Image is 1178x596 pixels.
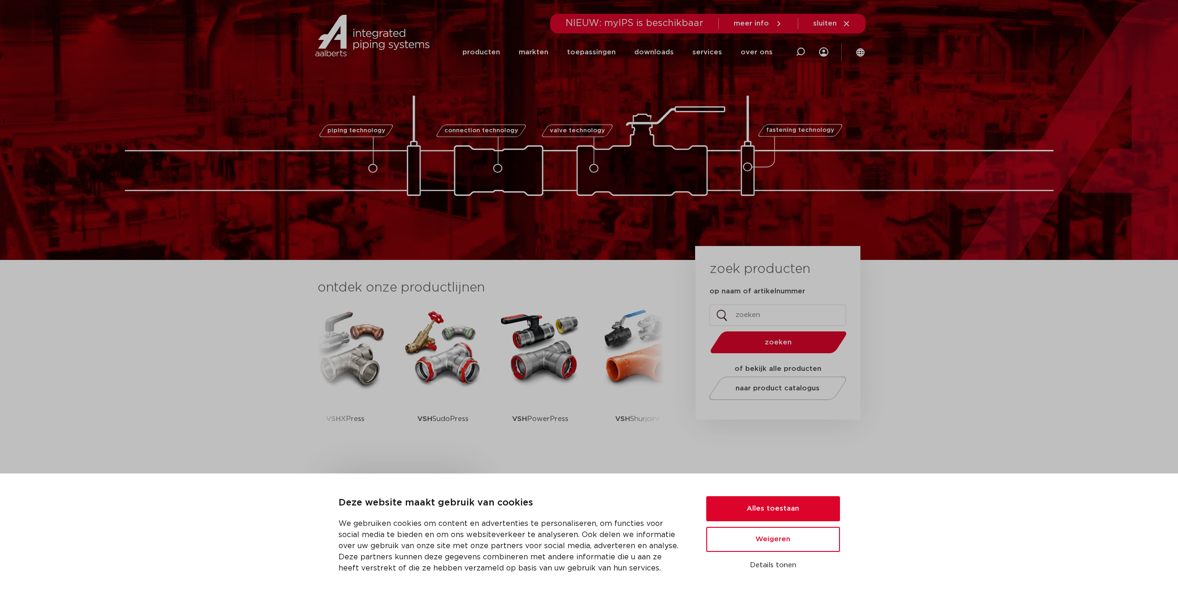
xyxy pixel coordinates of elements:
[326,390,364,448] p: XPress
[338,518,684,574] p: We gebruiken cookies om content en advertenties te personaliseren, om functies voor social media ...
[519,33,548,71] a: markten
[462,33,500,71] a: producten
[566,19,703,28] span: NIEUW: myIPS is beschikbaar
[706,376,849,400] a: naar product catalogus
[615,390,660,448] p: Shurjoint
[326,415,341,422] strong: VSH
[634,33,674,71] a: downloads
[706,527,840,552] button: Weigeren
[304,306,387,448] a: VSHXPress
[512,415,527,422] strong: VSH
[709,287,805,296] label: op naam of artikelnummer
[706,557,840,573] button: Details tonen
[444,128,518,134] span: connection technology
[813,19,851,28] a: sluiten
[709,304,846,326] input: zoeken
[318,279,664,297] h3: ontdek onze productlijnen
[596,306,680,448] a: VSHShurjoint
[462,33,773,71] nav: Menu
[741,33,773,71] a: over ons
[338,496,684,511] p: Deze website maakt gebruik van cookies
[692,33,722,71] a: services
[735,385,820,392] span: naar product catalogus
[417,415,432,422] strong: VSH
[567,33,616,71] a: toepassingen
[819,33,828,71] div: my IPS
[734,19,783,28] a: meer info
[512,390,568,448] p: PowerPress
[813,20,837,27] span: sluiten
[615,415,630,422] strong: VSH
[327,128,385,134] span: piping technology
[735,365,821,372] strong: of bekijk alle producten
[766,128,834,134] span: fastening technology
[417,390,469,448] p: SudoPress
[734,339,823,346] span: zoeken
[401,306,485,448] a: VSHSudoPress
[709,260,810,279] h3: zoek producten
[550,128,605,134] span: valve technology
[499,306,582,448] a: VSHPowerPress
[706,496,840,521] button: Alles toestaan
[734,20,769,27] span: meer info
[706,330,850,354] button: zoeken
